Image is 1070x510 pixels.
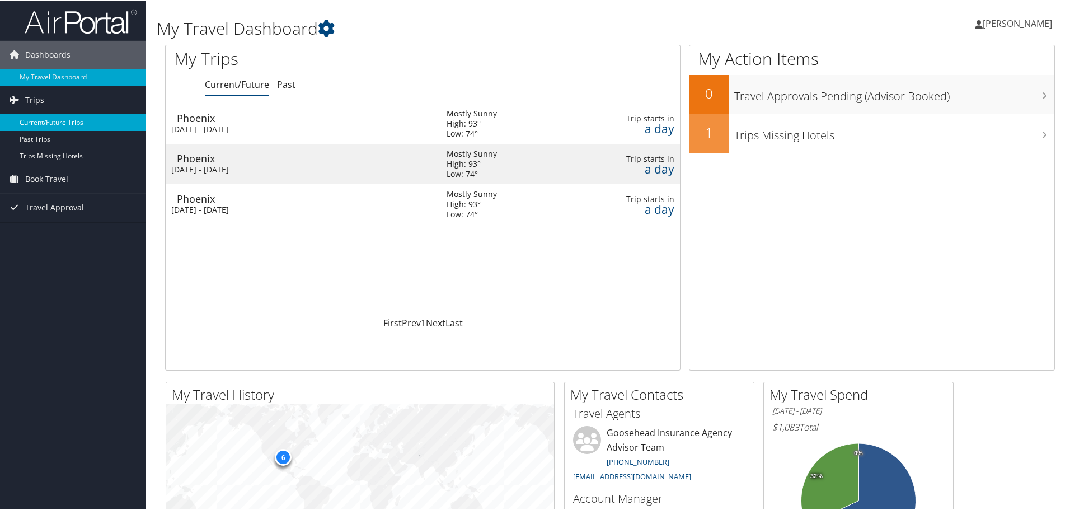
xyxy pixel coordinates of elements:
[573,470,691,480] a: [EMAIL_ADDRESS][DOMAIN_NAME]
[25,164,68,192] span: Book Travel
[447,208,497,218] div: Low: 74°
[447,188,497,198] div: Mostly Sunny
[205,77,269,90] a: Current/Future
[445,316,463,328] a: Last
[172,384,554,403] h2: My Travel History
[447,128,497,138] div: Low: 74°
[567,425,751,485] li: Goosehead Insurance Agency Advisor Team
[177,152,435,162] div: Phoenix
[174,46,457,69] h1: My Trips
[383,316,402,328] a: First
[177,193,435,203] div: Phoenix
[171,163,430,174] div: [DATE] - [DATE]
[447,198,497,208] div: High: 93°
[277,77,295,90] a: Past
[573,490,745,506] h3: Account Manager
[426,316,445,328] a: Next
[689,122,729,141] h2: 1
[447,158,497,168] div: High: 93°
[25,193,84,221] span: Travel Approval
[583,113,674,123] div: Trip starts in
[275,447,292,464] div: 6
[583,193,674,203] div: Trip starts in
[25,40,71,68] span: Dashboards
[769,384,953,403] h2: My Travel Spend
[157,16,761,39] h1: My Travel Dashboard
[689,113,1054,152] a: 1Trips Missing Hotels
[772,405,945,415] h6: [DATE] - [DATE]
[573,405,745,420] h3: Travel Agents
[25,85,44,113] span: Trips
[171,204,430,214] div: [DATE] - [DATE]
[772,420,799,432] span: $1,083
[583,163,674,173] div: a day
[447,107,497,118] div: Mostly Sunny
[689,83,729,102] h2: 0
[583,123,674,133] div: a day
[177,112,435,122] div: Phoenix
[772,420,945,432] h6: Total
[583,203,674,213] div: a day
[810,472,823,479] tspan: 32%
[171,123,430,133] div: [DATE] - [DATE]
[734,121,1054,142] h3: Trips Missing Hotels
[583,153,674,163] div: Trip starts in
[25,7,137,34] img: airportal-logo.png
[975,6,1063,39] a: [PERSON_NAME]
[447,168,497,178] div: Low: 74°
[421,316,426,328] a: 1
[607,456,669,466] a: [PHONE_NUMBER]
[734,82,1054,103] h3: Travel Approvals Pending (Advisor Booked)
[447,148,497,158] div: Mostly Sunny
[689,74,1054,113] a: 0Travel Approvals Pending (Advisor Booked)
[570,384,754,403] h2: My Travel Contacts
[854,449,863,456] tspan: 0%
[402,316,421,328] a: Prev
[689,46,1054,69] h1: My Action Items
[447,118,497,128] div: High: 93°
[983,16,1052,29] span: [PERSON_NAME]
